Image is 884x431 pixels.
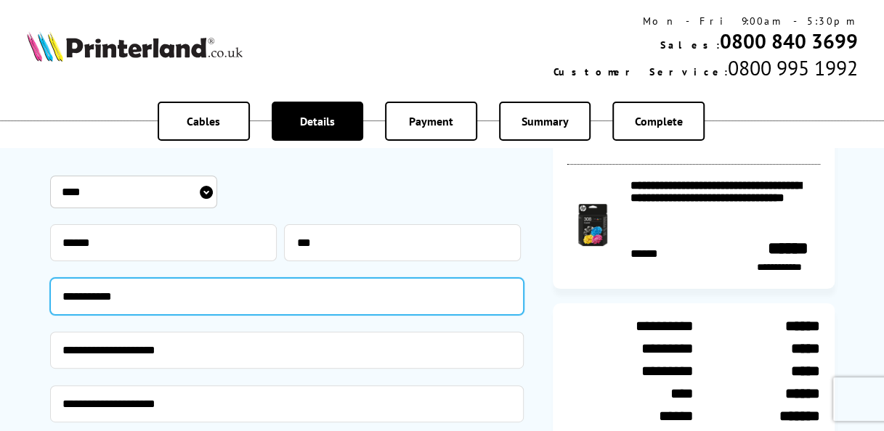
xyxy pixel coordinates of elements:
span: Summary [522,114,569,128]
img: Printerland Logo [27,31,243,62]
span: 0800 995 1992 [728,54,858,81]
span: Payment [409,114,453,128]
div: Mon - Fri 9:00am - 5:30pm [553,15,858,28]
a: 0800 840 3699 [720,28,858,54]
span: Sales: [660,38,720,52]
span: Cables [187,114,220,128]
span: Complete [635,114,683,128]
span: Customer Service: [553,65,728,78]
span: Details [300,114,335,128]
